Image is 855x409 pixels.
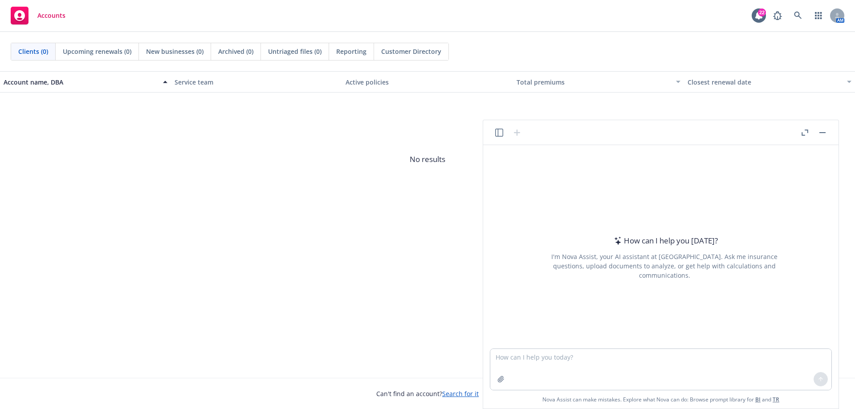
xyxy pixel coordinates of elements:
[63,47,131,56] span: Upcoming renewals (0)
[376,389,479,398] span: Can't find an account?
[758,8,766,16] div: 22
[7,3,69,28] a: Accounts
[517,77,671,87] div: Total premiums
[175,77,338,87] div: Service team
[769,7,786,24] a: Report a Bug
[684,71,855,93] button: Closest renewal date
[810,7,827,24] a: Switch app
[336,47,366,56] span: Reporting
[381,47,441,56] span: Customer Directory
[146,47,204,56] span: New businesses (0)
[539,252,790,280] div: I'm Nova Assist, your AI assistant at [GEOGRAPHIC_DATA]. Ask me insurance questions, upload docum...
[4,77,158,87] div: Account name, DBA
[171,71,342,93] button: Service team
[37,12,65,19] span: Accounts
[218,47,253,56] span: Archived (0)
[542,390,779,409] span: Nova Assist can make mistakes. Explore what Nova can do: Browse prompt library for and
[346,77,509,87] div: Active policies
[611,235,718,247] div: How can I help you [DATE]?
[442,389,479,398] a: Search for it
[755,396,761,403] a: BI
[688,77,842,87] div: Closest renewal date
[268,47,322,56] span: Untriaged files (0)
[773,396,779,403] a: TR
[789,7,807,24] a: Search
[342,71,513,93] button: Active policies
[18,47,48,56] span: Clients (0)
[513,71,684,93] button: Total premiums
